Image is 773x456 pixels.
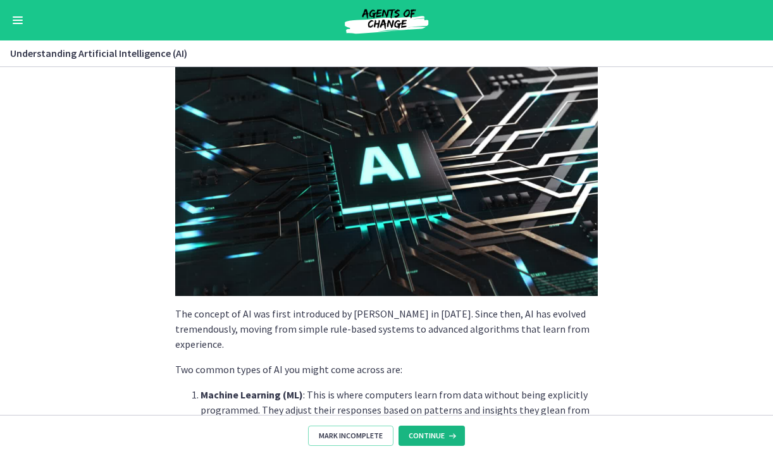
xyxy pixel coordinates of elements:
img: Black_Minimalist_Modern_AI_Robot_Presentation_%281%29.png [175,58,598,296]
img: Agents of Change [311,5,462,35]
h3: Understanding Artificial Intelligence (AI) [10,46,748,61]
button: Enable menu [10,13,25,28]
span: Mark Incomplete [319,431,383,441]
button: Mark Incomplete [308,426,393,446]
strong: Machine Learning (ML) [201,388,303,401]
p: Two common types of AI you might come across are: [175,362,598,377]
button: Continue [399,426,465,446]
p: : This is where computers learn from data without being explicitly programmed. They adjust their ... [201,387,598,433]
span: Continue [409,431,445,441]
p: The concept of AI was first introduced by [PERSON_NAME] in [DATE]. Since then, AI has evolved tre... [175,306,598,352]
